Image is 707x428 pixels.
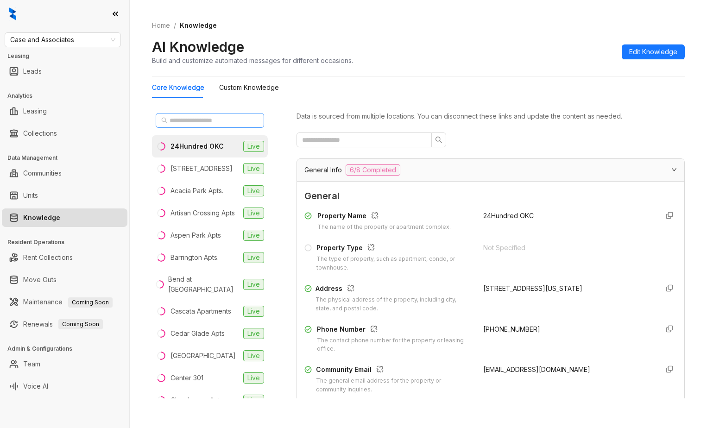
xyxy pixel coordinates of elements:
span: Live [243,252,264,263]
h3: Resident Operations [7,238,129,246]
a: RenewalsComing Soon [23,315,103,334]
span: Live [243,185,264,196]
div: Bend at [GEOGRAPHIC_DATA] [168,274,240,295]
span: Live [243,163,264,174]
li: Move Outs [2,271,127,289]
div: The type of property, such as apartment, condo, or townhouse. [316,255,472,272]
div: [STREET_ADDRESS][US_STATE] [483,283,651,294]
div: Community Email [316,365,472,377]
span: General Info [304,165,342,175]
img: logo [9,7,16,20]
span: Live [243,395,264,406]
li: Units [2,186,127,205]
span: Live [243,306,264,317]
li: Leads [2,62,127,81]
li: Knowledge [2,208,127,227]
div: Acacia Park Apts. [170,186,223,196]
div: Address [316,283,472,296]
a: Home [150,20,172,31]
span: General [304,189,677,203]
a: Voice AI [23,377,48,396]
div: Data is sourced from multiple locations. You can disconnect these links and update the content as... [297,111,685,121]
h3: Data Management [7,154,129,162]
li: Rent Collections [2,248,127,267]
a: Move Outs [23,271,57,289]
a: Leads [23,62,42,81]
div: [GEOGRAPHIC_DATA] [170,351,236,361]
div: 24Hundred OKC [170,141,224,151]
div: Cascata Apartments [170,306,231,316]
li: Renewals [2,315,127,334]
span: expanded [671,167,677,172]
div: The physical address of the property, including city, state, and postal code. [316,296,472,313]
div: General Info6/8 Completed [297,159,684,181]
div: Phone Number [317,324,472,336]
span: Live [243,279,264,290]
h3: Admin & Configurations [7,345,129,353]
button: Edit Knowledge [622,44,685,59]
li: / [174,20,176,31]
span: search [161,117,168,124]
div: Custom Knowledge [219,82,279,93]
span: Coming Soon [68,297,113,308]
div: Barrington Apts. [170,252,219,263]
div: Artisan Crossing Apts [170,208,235,218]
span: Live [243,350,264,361]
div: Core Knowledge [152,82,204,93]
li: Maintenance [2,293,127,311]
a: Knowledge [23,208,60,227]
span: Edit Knowledge [629,47,677,57]
a: Collections [23,124,57,143]
span: Coming Soon [58,319,103,329]
span: search [435,136,442,144]
div: Property Type [316,243,472,255]
span: [EMAIL_ADDRESS][DOMAIN_NAME] [483,365,590,373]
div: Property Name [317,211,451,223]
span: 24Hundred OKC [483,212,534,220]
li: Collections [2,124,127,143]
span: Live [243,141,264,152]
h3: Leasing [7,52,129,60]
a: Units [23,186,38,205]
h3: Analytics [7,92,129,100]
a: Rent Collections [23,248,73,267]
div: The name of the property or apartment complex. [317,223,451,232]
span: Live [243,230,264,241]
div: Chardonnay Apts. [170,395,225,405]
a: Leasing [23,102,47,120]
div: The contact phone number for the property or leasing office. [317,336,472,354]
div: Build and customize automated messages for different occasions. [152,56,353,65]
div: [STREET_ADDRESS] [170,164,233,174]
span: Case and Associates [10,33,115,47]
span: Live [243,328,264,339]
span: 6/8 Completed [346,164,400,176]
li: Voice AI [2,377,127,396]
div: Center 301 [170,373,203,383]
div: The general email address for the property or community inquiries. [316,377,472,394]
a: Team [23,355,40,373]
span: Live [243,372,264,384]
h2: AI Knowledge [152,38,244,56]
li: Leasing [2,102,127,120]
span: Live [243,208,264,219]
li: Team [2,355,127,373]
a: Communities [23,164,62,183]
div: Cedar Glade Apts [170,328,225,339]
div: Not Specified [483,243,651,253]
span: [PHONE_NUMBER] [483,325,540,333]
li: Communities [2,164,127,183]
span: Knowledge [180,21,217,29]
div: Aspen Park Apts [170,230,221,240]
